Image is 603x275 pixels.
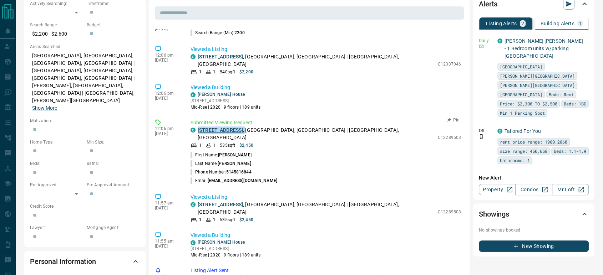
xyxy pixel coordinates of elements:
[198,240,245,245] a: [PERSON_NAME] House
[500,147,547,155] span: size range: 450,658
[505,38,583,59] a: [PERSON_NAME] [PERSON_NAME] - 1 Bedroom units w/parking [GEOGRAPHIC_DATA]
[198,126,434,141] p: , [GEOGRAPHIC_DATA], [GEOGRAPHIC_DATA] | [GEOGRAPHIC_DATA], [GEOGRAPHIC_DATA]
[87,160,140,167] p: Baths:
[564,100,586,107] span: Beds: 1BD
[220,69,235,75] p: 540 sqft
[218,152,251,157] span: [PERSON_NAME]
[208,178,277,183] span: [EMAIL_ADDRESS][DOMAIN_NAME]
[552,184,589,195] a: Mr.Loft
[30,28,83,40] p: $2,200 - $2,600
[239,69,253,75] p: $2,200
[30,160,83,167] p: Beds:
[87,224,140,231] p: Mortgage Agent:
[30,182,83,188] p: Pre-Approved:
[191,54,196,59] div: condos.ca
[155,96,180,101] p: [DATE]
[486,21,517,26] p: Listing Alerts
[497,129,502,134] div: condos.ca
[30,139,83,145] p: Home Type:
[579,21,582,26] p: 1
[479,206,589,223] div: Showings
[541,21,574,26] p: Building Alerts
[191,84,461,91] p: Viewed a Building
[554,147,586,155] span: beds: 1.1-1.9
[438,134,461,141] p: C12289503
[218,161,251,166] span: [PERSON_NAME]
[155,126,180,131] p: 12:06 pm
[198,202,243,207] a: [STREET_ADDRESS]
[479,128,493,134] p: Off
[191,104,260,110] p: Mid-Rise | 2020 | 9 floors | 189 units
[30,50,140,114] p: [GEOGRAPHIC_DATA], [GEOGRAPHIC_DATA], [GEOGRAPHIC_DATA], [GEOGRAPHIC_DATA] | [GEOGRAPHIC_DATA], [...
[199,217,202,223] p: 1
[198,53,434,68] p: , [GEOGRAPHIC_DATA], [GEOGRAPHIC_DATA] | [GEOGRAPHIC_DATA], [GEOGRAPHIC_DATA]
[155,244,180,249] p: [DATE]
[191,98,260,104] p: [STREET_ADDRESS]
[30,253,140,270] div: Personal Information
[515,184,552,195] a: Condos
[30,203,140,209] p: Credit Score:
[155,201,180,206] p: 11:57 am
[213,142,216,149] p: 1
[191,128,196,133] div: condos.ca
[30,22,83,28] p: Search Range:
[198,127,243,133] a: [STREET_ADDRESS]
[191,92,196,97] div: condos.ca
[479,184,516,195] a: Property
[500,138,567,145] span: rent price range: 1980,2860
[500,100,557,107] span: Price: $2,300 TO $2,500
[155,91,180,96] p: 12:06 pm
[479,227,589,233] p: No showings booked
[191,169,252,175] p: Phone Number:
[191,46,461,53] p: Viewed a Listing
[479,134,484,139] svg: Push Notification Only
[549,91,574,98] span: Mode: Rent
[155,131,180,136] p: [DATE]
[438,61,461,67] p: C12337046
[500,82,575,89] span: [PERSON_NAME][GEOGRAPHIC_DATA]
[30,118,140,124] p: Motivation:
[234,30,244,35] span: 2200
[155,239,180,244] p: 11:55 am
[155,206,180,211] p: [DATE]
[191,245,260,252] p: [STREET_ADDRESS]
[500,91,542,98] span: [GEOGRAPHIC_DATA]
[191,30,245,36] p: Search Range (Min) :
[32,104,57,112] button: Show More
[479,44,484,49] svg: Email
[191,119,461,126] p: Submitted Viewing Request
[226,170,251,175] span: 5145816844
[438,209,461,215] p: C12289503
[198,92,245,97] a: [PERSON_NAME] House
[198,54,243,59] a: [STREET_ADDRESS]
[191,232,461,239] p: Viewed a Building
[30,224,83,231] p: Lawyer:
[239,142,253,149] p: $2,450
[87,0,140,7] p: Timeframe:
[505,128,541,134] a: Tailored For You
[500,157,530,164] span: bathrooms: 1
[191,193,461,201] p: Viewed a Listing
[30,43,140,50] p: Areas Searched:
[213,217,216,223] p: 1
[500,63,542,70] span: [GEOGRAPHIC_DATA]
[220,217,235,223] p: 535 sqft
[155,58,180,63] p: [DATE]
[191,267,461,274] p: Listing Alert Sent
[191,252,260,258] p: Mid-Rise | 2020 | 9 floors | 189 units
[30,256,96,267] h2: Personal Information
[521,21,524,26] p: 2
[199,69,202,75] p: 1
[155,53,180,58] p: 12:06 pm
[497,38,502,43] div: condos.ca
[199,142,202,149] p: 1
[191,152,252,158] p: First Name:
[239,217,253,223] p: $2,450
[479,240,589,252] button: New Showing
[191,202,196,207] div: condos.ca
[191,177,277,184] p: Email:
[213,69,216,75] p: 1
[87,182,140,188] p: Pre-Approval Amount:
[479,37,493,44] p: Daily
[30,0,83,7] p: Actively Searching:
